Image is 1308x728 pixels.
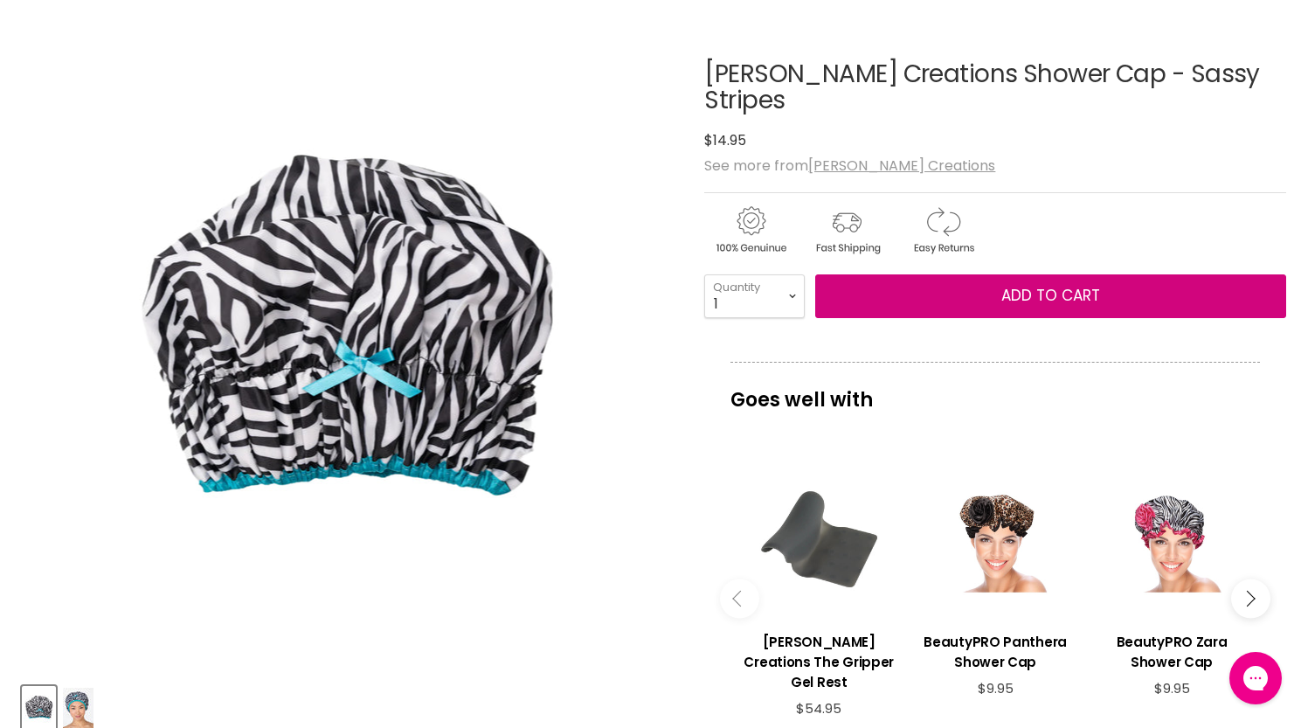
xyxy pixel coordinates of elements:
h3: BeautyPRO Zara Shower Cap [1092,632,1251,672]
button: Add to cart [815,274,1286,318]
h1: [PERSON_NAME] Creations Shower Cap - Sassy Stripes [704,61,1286,115]
a: View product:BeautyPRO Panthera Shower Cap [916,619,1075,681]
h3: [PERSON_NAME] Creations The Gripper Gel Rest [739,632,898,692]
span: See more from [704,156,995,176]
span: $9.95 [978,679,1014,697]
span: $54.95 [796,699,841,718]
a: View product:Betty Dain Creations The Gripper Gel Rest [739,619,898,701]
span: $9.95 [1154,679,1190,697]
a: [PERSON_NAME] Creations [808,156,995,176]
img: genuine.gif [704,204,797,257]
img: returns.gif [896,204,989,257]
img: shipping.gif [800,204,893,257]
p: Goes well with [730,362,1260,419]
span: $14.95 [704,130,746,150]
div: Betty Dain Creations Shower Cap - Sassy Stripes image. Click or Scroll to Zoom. [22,17,673,669]
span: Add to cart [1001,285,1100,306]
select: Quantity [704,274,805,318]
h3: BeautyPRO Panthera Shower Cap [916,632,1075,672]
a: View product:BeautyPRO Zara Shower Cap [1092,619,1251,681]
iframe: Gorgias live chat messenger [1221,646,1291,711]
